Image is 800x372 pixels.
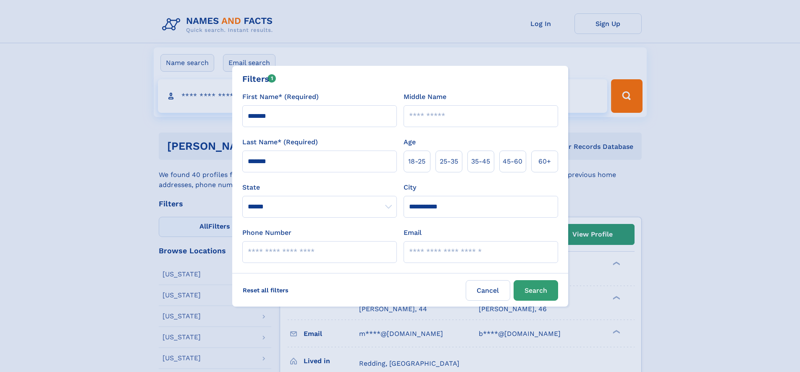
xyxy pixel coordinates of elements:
[242,92,319,102] label: First Name* (Required)
[514,280,558,301] button: Search
[404,228,422,238] label: Email
[538,156,551,166] span: 60+
[404,182,416,193] label: City
[237,280,294,300] label: Reset all filters
[404,137,416,147] label: Age
[471,156,490,166] span: 35‑45
[503,156,522,166] span: 45‑60
[242,73,276,85] div: Filters
[440,156,458,166] span: 25‑35
[242,228,291,238] label: Phone Number
[404,92,446,102] label: Middle Name
[408,156,425,166] span: 18‑25
[466,280,510,301] label: Cancel
[242,182,397,193] label: State
[242,137,318,147] label: Last Name* (Required)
